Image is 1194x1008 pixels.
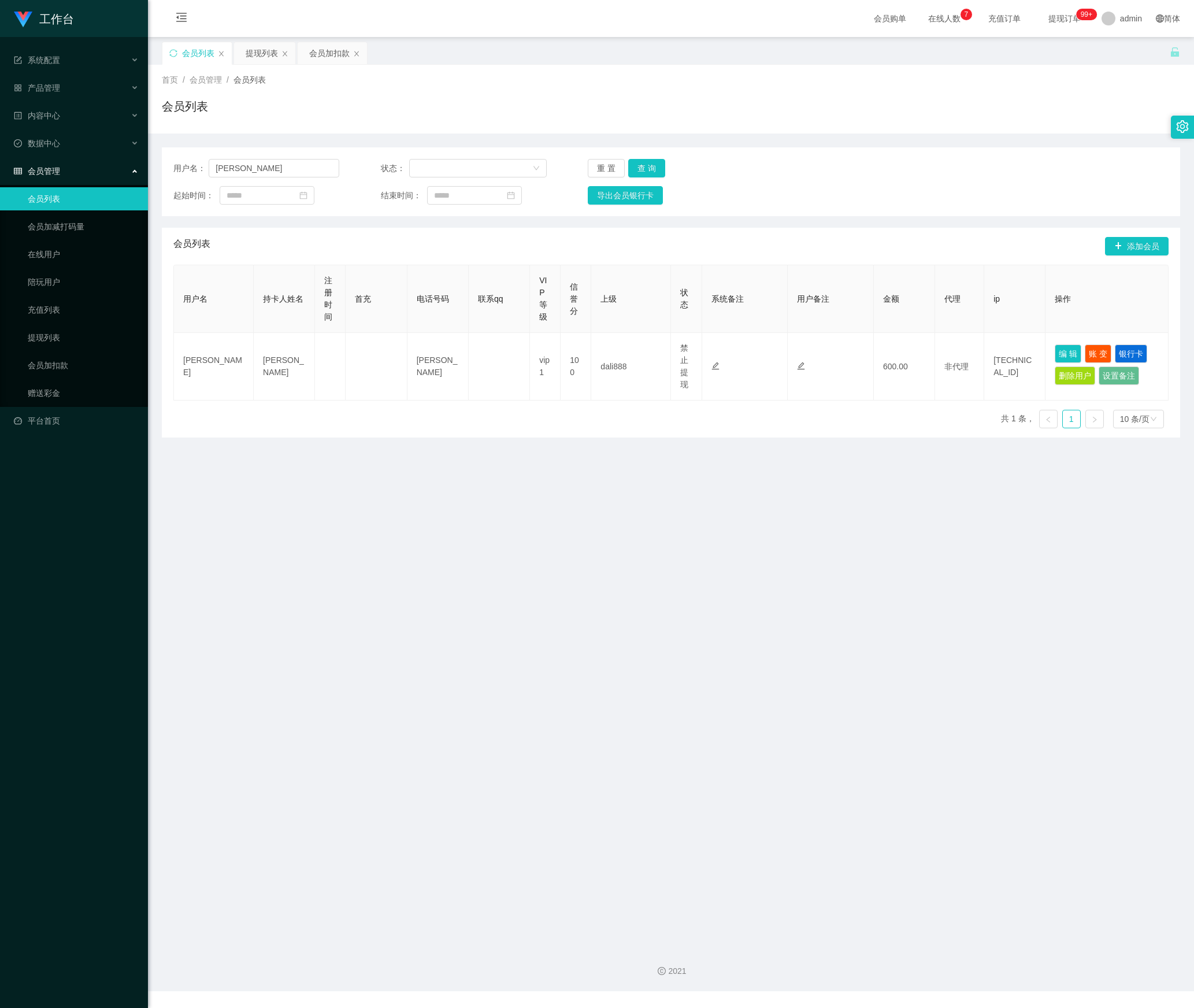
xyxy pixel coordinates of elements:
[944,294,961,303] span: 代理
[982,14,1026,23] span: 充值订单
[183,294,207,303] span: 用户名
[1170,47,1180,57] i: 图标: unlock
[530,333,561,401] td: vip1
[797,294,829,303] span: 用户备注
[28,354,139,377] a: 会员加扣款
[984,333,1045,401] td: [TECHNICAL_ID]
[227,75,229,84] span: /
[162,1,201,38] i: 图标: menu-fold
[417,294,449,303] span: 电话号码
[561,333,591,401] td: 100
[190,75,222,84] span: 会员管理
[1063,410,1080,428] a: 1
[14,112,22,120] i: 图标: profile
[1055,366,1095,385] button: 删除用户
[254,333,315,401] td: [PERSON_NAME]
[162,98,208,115] h1: 会员列表
[1055,294,1071,303] span: 操作
[874,333,935,401] td: 600.00
[28,381,139,405] a: 赠送彩金
[588,186,663,205] button: 导出会员银行卡
[1105,237,1169,255] button: 图标: plus添加会员
[1039,410,1058,428] li: 上一页
[299,191,307,199] i: 图标: calendar
[14,166,60,176] span: 会员管理
[174,333,254,401] td: [PERSON_NAME]
[570,282,578,316] span: 信誉分
[1043,14,1087,23] span: 提现订单
[14,14,74,23] a: 工作台
[14,55,60,65] span: 系统配置
[324,276,332,321] span: 注册时间
[281,50,288,57] i: 图标: close
[1045,416,1052,423] i: 图标: left
[355,294,371,303] span: 首充
[246,42,278,64] div: 提现列表
[628,159,665,177] button: 查 询
[14,167,22,175] i: 图标: table
[883,294,899,303] span: 金额
[39,1,74,38] h1: 工作台
[1120,410,1149,428] div: 10 条/页
[14,139,60,148] span: 数据中心
[14,409,139,432] a: 图标: dashboard平台首页
[944,362,969,371] span: 非代理
[28,298,139,321] a: 充值列表
[173,237,210,255] span: 会员列表
[14,56,22,64] i: 图标: form
[1085,410,1104,428] li: 下一页
[478,294,503,303] span: 联系qq
[173,162,209,175] span: 用户名：
[588,159,625,177] button: 重 置
[711,362,720,370] i: 图标: edit
[591,333,671,401] td: dali888
[209,159,339,177] input: 请输入用户名
[922,14,966,23] span: 在线人数
[680,288,688,309] span: 状态
[539,276,547,321] span: VIP等级
[1055,344,1081,363] button: 编 辑
[797,362,805,370] i: 图标: edit
[1176,120,1189,133] i: 图标: setting
[1085,344,1111,363] button: 账 变
[14,12,32,28] img: logo.9652507e.png
[169,49,177,57] i: 图标: sync
[173,190,220,202] span: 起始时间：
[711,294,744,303] span: 系统备注
[993,294,1000,303] span: ip
[28,243,139,266] a: 在线用户
[1115,344,1147,363] button: 银行卡
[218,50,225,57] i: 图标: close
[1099,366,1139,385] button: 设置备注
[961,9,972,20] sup: 7
[965,9,969,20] p: 7
[381,190,427,202] span: 结束时间：
[381,162,410,175] span: 状态：
[658,967,666,975] i: 图标: copyright
[162,75,178,84] span: 首页
[507,191,515,199] i: 图标: calendar
[14,83,60,92] span: 产品管理
[1076,9,1097,20] sup: 1159
[1156,14,1164,23] i: 图标: global
[14,84,22,92] i: 图标: appstore-o
[183,75,185,84] span: /
[263,294,303,303] span: 持卡人姓名
[157,965,1185,977] div: 2021
[28,270,139,294] a: 陪玩用户
[182,42,214,64] div: 会员列表
[680,343,688,389] span: 禁止提现
[28,187,139,210] a: 会员列表
[600,294,617,303] span: 上级
[14,139,22,147] i: 图标: check-circle-o
[1091,416,1098,423] i: 图标: right
[28,215,139,238] a: 会员加减打码量
[28,326,139,349] a: 提现列表
[533,165,540,173] i: 图标: down
[233,75,266,84] span: 会员列表
[1001,410,1034,428] li: 共 1 条，
[407,333,469,401] td: [PERSON_NAME]
[353,50,360,57] i: 图标: close
[1150,416,1157,424] i: 图标: down
[309,42,350,64] div: 会员加扣款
